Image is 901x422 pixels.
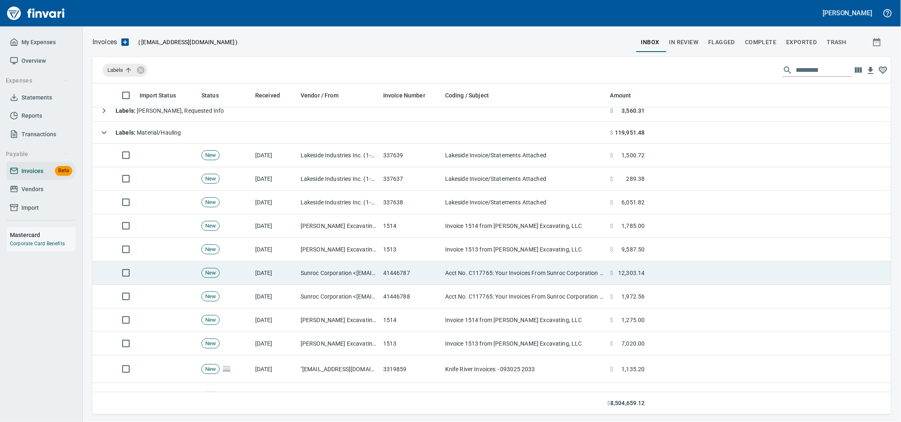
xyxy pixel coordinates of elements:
strong: Labels : [116,129,137,136]
td: Acct No. C117765: Your Invoices From Sunroc Corporation are Attached [442,261,607,285]
h6: Mastercard [10,230,76,239]
td: Lakeside Invoice/Statements Attached [442,191,607,214]
td: 1513 [380,332,442,356]
button: [PERSON_NAME] [821,7,875,19]
p: ( ) [133,38,238,46]
button: Choose columns to display [852,64,865,76]
td: [DATE] [252,144,297,167]
span: Import [21,203,39,213]
span: Amount [610,90,631,100]
td: [DATE] [252,285,297,308]
button: Expenses [2,73,71,88]
td: Lakeside Industries Inc. (1-10589) [297,144,380,167]
span: New [202,222,219,230]
td: Lakeside Invoice/Statements Attached [442,167,607,191]
span: $ [610,365,614,373]
td: Invoice 1514 from [PERSON_NAME] Excavating, LLC [442,308,607,332]
span: New [202,152,219,159]
span: $ [610,175,614,183]
button: Download table [865,64,877,77]
span: New [202,269,219,277]
span: My Expenses [21,37,56,47]
span: Amount [610,90,642,100]
td: [PERSON_NAME] Excavating LLC (1-38533) [297,214,380,238]
td: Invoice 1514 from [PERSON_NAME] Excavating, LLC [442,214,607,238]
td: "[EMAIL_ADDRESS][DOMAIN_NAME]" <[EMAIL_ADDRESS][DOMAIN_NAME]> [297,356,380,383]
span: [EMAIL_ADDRESS][DOMAIN_NAME] [140,38,235,46]
span: 1,275.00 [622,316,645,324]
td: Acct No. C117765: Your Invoices From Sunroc Corporation are Attached [442,285,607,308]
div: Labels [102,64,147,77]
span: Status [202,90,219,100]
a: Statements [7,88,76,107]
span: New [202,316,219,324]
h5: [PERSON_NAME] [823,9,873,17]
td: [DATE] [252,167,297,191]
span: Status [202,90,230,100]
span: Flagged [709,37,735,47]
span: $ [610,222,614,230]
span: Overview [21,56,46,66]
span: $ [607,399,610,408]
a: Corporate Card Benefits [10,241,65,247]
span: New [202,175,219,183]
button: Show invoices within a particular date range [865,35,891,50]
span: Complete [745,37,777,47]
span: 9,587.50 [622,245,645,254]
td: Knife River Invoices - 093025 2033 [442,356,607,383]
nav: breadcrumb [92,37,117,47]
span: $ [610,339,614,348]
td: "[EMAIL_ADDRESS][DOMAIN_NAME]" <[EMAIL_ADDRESS][DOMAIN_NAME]> [297,383,380,411]
span: Vendor / From [301,90,339,100]
td: [DATE] [252,238,297,261]
p: Invoices [92,37,117,47]
span: 8,504,659.12 [610,399,645,408]
td: Invoice 1513 from [PERSON_NAME] Excavating, LLC [442,238,607,261]
span: Payable [6,149,68,159]
a: Transactions [7,125,76,144]
span: Pages Split [220,365,234,372]
span: New [202,293,219,301]
span: New [202,365,219,373]
button: Payable [2,147,71,162]
td: 41446788 [380,285,442,308]
td: [DATE] [252,332,297,356]
td: 337638 [380,191,442,214]
td: 41446787 [380,261,442,285]
span: Material/Hauling [116,129,181,136]
td: [DATE] [252,261,297,285]
span: 3,560.31 [622,107,645,115]
td: Invoice 1513 from [PERSON_NAME] Excavating, LLC [442,332,607,356]
span: Received [255,90,280,100]
span: Reports [21,111,42,121]
td: [PERSON_NAME] Excavating LLC (1-38533) [297,332,380,356]
span: $ [610,245,614,254]
a: Reports [7,107,76,125]
span: 7,020.00 [622,339,645,348]
span: Transactions [21,129,56,140]
td: [DATE] [252,191,297,214]
span: 289.38 [626,175,645,183]
td: [PERSON_NAME] Excavating LLC (1-38533) [297,308,380,332]
button: Column choices favorited. Click to reset to default [877,64,889,76]
span: 1,785.00 [622,222,645,230]
span: $ [610,107,614,115]
span: 12,303.14 [619,269,645,277]
span: [PERSON_NAME], Requested Info [116,107,224,114]
span: Invoice Number [383,90,425,100]
span: New [202,246,219,254]
span: Exported [787,37,817,47]
span: Statements [21,92,52,103]
a: My Expenses [7,33,76,52]
td: Sunroc Corporation <[EMAIL_ADDRESS][DOMAIN_NAME]> [297,285,380,308]
strong: Labels : [116,107,137,114]
a: Import [7,199,76,217]
span: In Review [669,37,699,47]
td: [DATE] [252,383,297,411]
td: Lakeside Invoice/Statements Attached [442,144,607,167]
td: 3319859 [380,356,442,383]
span: Coding / Subject [445,90,489,100]
td: [DATE] [252,308,297,332]
span: $ [610,316,614,324]
td: [DATE] [252,214,297,238]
